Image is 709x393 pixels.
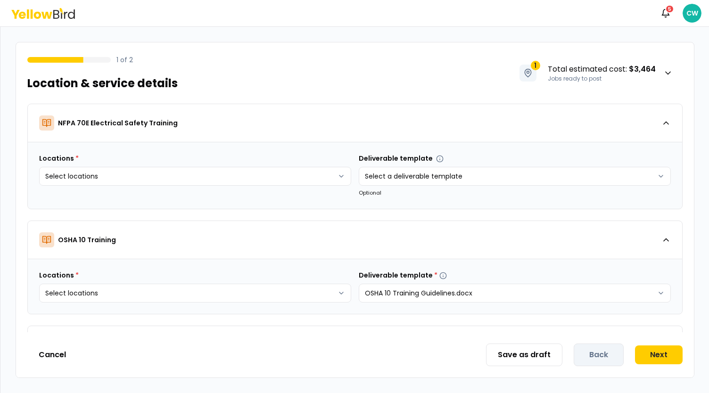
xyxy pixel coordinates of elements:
div: 5 [665,5,674,13]
button: 1Total estimated cost: $3,464Jobs ready to post [510,54,683,92]
label: Locations [39,154,79,163]
button: Save as draft [486,344,562,366]
span: Jobs ready to post [548,75,602,82]
span: Select locations [45,288,98,298]
p: NFPA 70E Electrical Safety Training [58,118,178,128]
button: Next [635,345,683,364]
div: NFPA 70E Electrical Safety Training [28,142,682,209]
div: OSHA 10 Training [28,259,682,314]
label: Locations [39,270,79,280]
p: OSHA 10 Training [58,235,116,245]
span: CW [683,4,701,23]
label: Deliverable template [359,270,447,280]
strong: $3,464 [629,64,656,74]
button: Select a deliverable template [359,167,671,186]
label: Deliverable template [359,154,444,163]
p: 1 of 2 [116,55,133,65]
button: Cancel [27,345,77,364]
button: 5 [656,4,675,23]
span: Select a deliverable template [365,172,462,181]
button: Select locations [39,167,351,186]
button: NFPA 70E Electrical Safety Training [28,104,682,142]
button: OSHA 10 Training [28,221,682,259]
h1: Location & service details [27,76,178,91]
span: 1 [531,61,540,70]
span: Total estimated cost : [548,64,656,75]
span: Select locations [45,172,98,181]
small: Optional [359,189,381,196]
span: OSHA 10 Training Guidelines.docx [365,288,472,298]
button: OSHA 10 Training Guidelines.docx [359,284,671,303]
button: Select locations [39,284,351,303]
